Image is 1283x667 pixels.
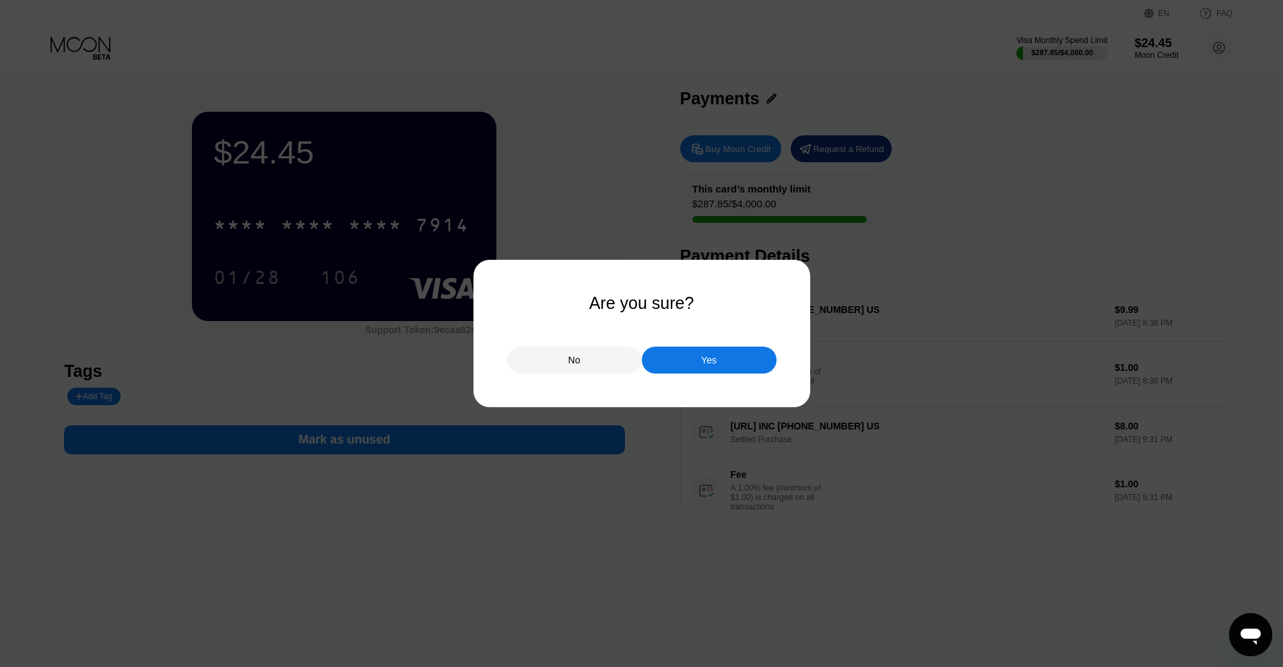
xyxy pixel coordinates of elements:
div: No [568,354,581,366]
div: Yes [642,347,777,374]
div: Are you sure? [589,293,694,313]
div: No [507,347,642,374]
div: Yes [701,354,717,366]
iframe: Button to launch messaging window [1229,613,1272,656]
